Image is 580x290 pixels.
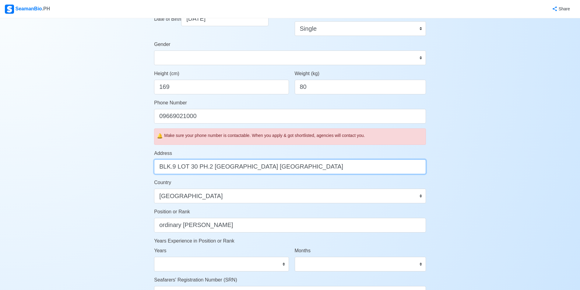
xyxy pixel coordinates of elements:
[295,80,426,94] input: ex. 60
[154,277,237,282] span: Seafarers' Registration Number (SRN)
[154,16,181,23] label: Date of Birth
[295,71,320,76] span: Weight (kg)
[154,247,166,254] label: Years
[154,71,179,76] span: Height (cm)
[5,5,50,14] div: SeamanBio
[546,3,575,15] button: Share
[154,109,426,124] input: ex. +63 912 345 6789
[154,159,426,174] input: ex. Pooc Occidental, Tubigon, Bohol
[154,209,190,214] span: Position or Rank
[154,218,426,232] input: ex. 2nd Officer w/ Master License
[42,6,50,11] span: .PH
[5,5,14,14] img: Logo
[154,151,172,156] span: Address
[154,237,426,245] p: Years Experience in Position or Rank
[154,80,289,94] input: ex. 163
[154,41,170,48] label: Gender
[154,179,171,186] label: Country
[157,132,163,140] span: caution
[154,100,187,105] span: Phone Number
[164,132,423,139] div: Make sure your phone number is contactable. When you apply & got shortlisted, agencies will conta...
[295,247,311,254] label: Months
